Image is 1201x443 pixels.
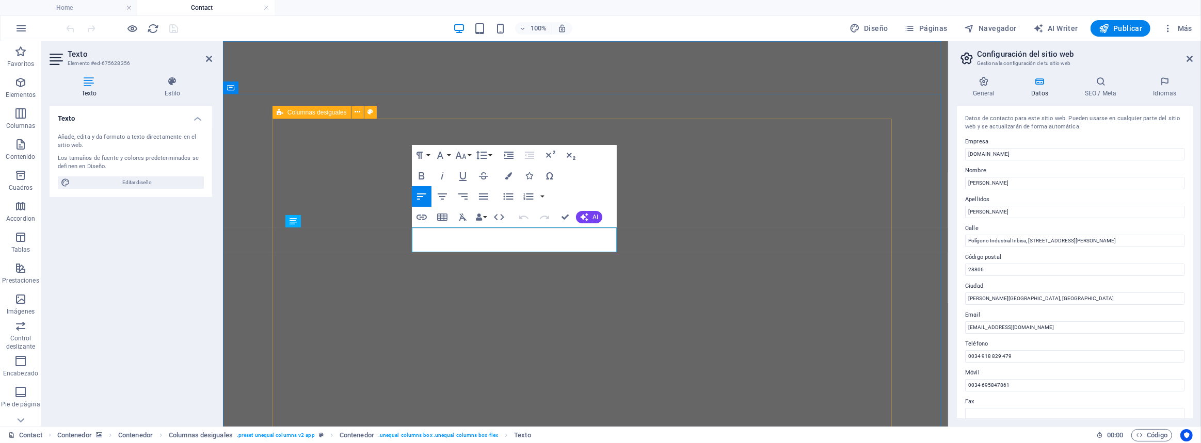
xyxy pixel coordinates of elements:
[850,23,888,34] span: Diseño
[169,429,233,441] span: Haz clic para seleccionar y doble clic para editar
[960,20,1021,37] button: Navegador
[1015,76,1069,98] h4: Datos
[515,22,552,35] button: 100%
[845,20,892,37] div: Diseño (Ctrl+Alt+Y)
[474,186,493,207] button: Align Justify
[499,186,518,207] button: Unordered List
[555,207,575,227] button: Confirm (Ctrl+⏎)
[593,214,598,220] span: AI
[1163,23,1192,34] span: Más
[378,429,498,441] span: . unequal-columns-box .unequal-columns-box-flex
[905,23,948,34] span: Páginas
[58,133,204,150] div: Añade, edita y da formato a texto directamente en el sitio web.
[845,20,892,37] button: Diseño
[137,2,275,13] h4: Contact
[474,166,493,186] button: Strikethrough
[1137,76,1193,98] h4: Idiomas
[1091,20,1151,37] button: Publicar
[901,20,952,37] button: Páginas
[1099,23,1143,34] span: Publicar
[7,60,34,68] p: Favoritos
[1114,431,1116,439] span: :
[1069,76,1137,98] h4: SEO / Meta
[6,153,35,161] p: Contenido
[6,91,36,99] p: Elementos
[3,369,38,378] p: Encabezado
[57,429,92,441] span: Haz clic para seleccionar y doble clic para editar
[148,23,159,35] i: Volver a cargar página
[50,76,133,98] h4: Texto
[8,429,42,441] a: Haz clic para cancelar la selección y doble clic para abrir páginas
[73,176,201,189] span: Editar diseño
[474,145,493,166] button: Line Height
[1096,429,1124,441] h6: Tiempo de la sesión
[237,429,315,441] span: . preset-unequal-columns-v2-app
[433,207,452,227] button: Insert Table
[576,211,602,223] button: AI
[957,76,1015,98] h4: General
[412,186,431,207] button: Align Left
[287,109,347,116] span: Columnas desiguales
[11,245,30,254] p: Tablas
[1159,20,1196,37] button: Más
[6,122,36,130] p: Columnas
[133,76,212,98] h4: Estilo
[9,184,33,192] p: Cuadros
[453,207,473,227] button: Clear Formatting
[965,280,1184,292] label: Ciudad
[412,207,431,227] button: Insert Link
[977,50,1193,59] h2: Configuración del sitio web
[538,186,547,207] button: Ordered List
[453,166,473,186] button: Underline (Ctrl+U)
[1180,429,1193,441] button: Usercentrics
[489,207,509,227] button: HTML
[1,400,40,408] p: Pie de página
[453,145,473,166] button: Font Size
[965,114,1184,132] div: Datos de contacto para este sitio web. Pueden usarse en cualquier parte del sitio web y se actual...
[1136,429,1167,441] span: Código
[965,338,1184,350] label: Teléfono
[499,166,518,186] button: Colors
[561,145,581,166] button: Subscript
[557,24,567,33] i: Al redimensionar, ajustar el nivel de zoom automáticamente para ajustarse al dispositivo elegido.
[965,309,1184,321] label: Email
[412,166,431,186] button: Bold (Ctrl+B)
[540,145,560,166] button: Superscript
[1107,429,1123,441] span: 00 00
[540,166,559,186] button: Special Characters
[977,59,1172,68] h3: Gestiona la configuración de tu sitio web
[965,396,1184,408] label: Fax
[68,50,212,59] h2: Texto
[340,429,374,441] span: Haz clic para seleccionar y doble clic para editar
[118,429,153,441] span: Haz clic para seleccionar y doble clic para editar
[1131,429,1172,441] button: Código
[50,106,212,125] h4: Texto
[474,207,488,227] button: Data Bindings
[57,429,531,441] nav: breadcrumb
[499,145,519,166] button: Increase Indent
[965,222,1184,235] label: Calle
[433,145,452,166] button: Font Family
[412,145,431,166] button: Paragraph Format
[519,186,538,207] button: Ordered List
[965,136,1184,148] label: Empresa
[1029,20,1082,37] button: AI Writer
[514,207,534,227] button: Undo (Ctrl+Z)
[433,166,452,186] button: Italic (Ctrl+I)
[147,22,159,35] button: reload
[58,154,204,171] div: Los tamaños de fuente y colores predeterminados se definen en Diseño.
[6,215,35,223] p: Accordion
[58,176,204,189] button: Editar diseño
[433,186,452,207] button: Align Center
[453,186,473,207] button: Align Right
[519,166,539,186] button: Icons
[535,207,554,227] button: Redo (Ctrl+Shift+Z)
[68,59,191,68] h3: Elemento #ed-675628356
[965,165,1184,177] label: Nombre
[965,367,1184,379] label: Móvil
[319,432,324,438] i: Este elemento es un preajuste personalizable
[965,193,1184,206] label: Apellidos
[964,23,1017,34] span: Navegador
[514,429,531,441] span: Haz clic para seleccionar y doble clic para editar
[1033,23,1078,34] span: AI Writer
